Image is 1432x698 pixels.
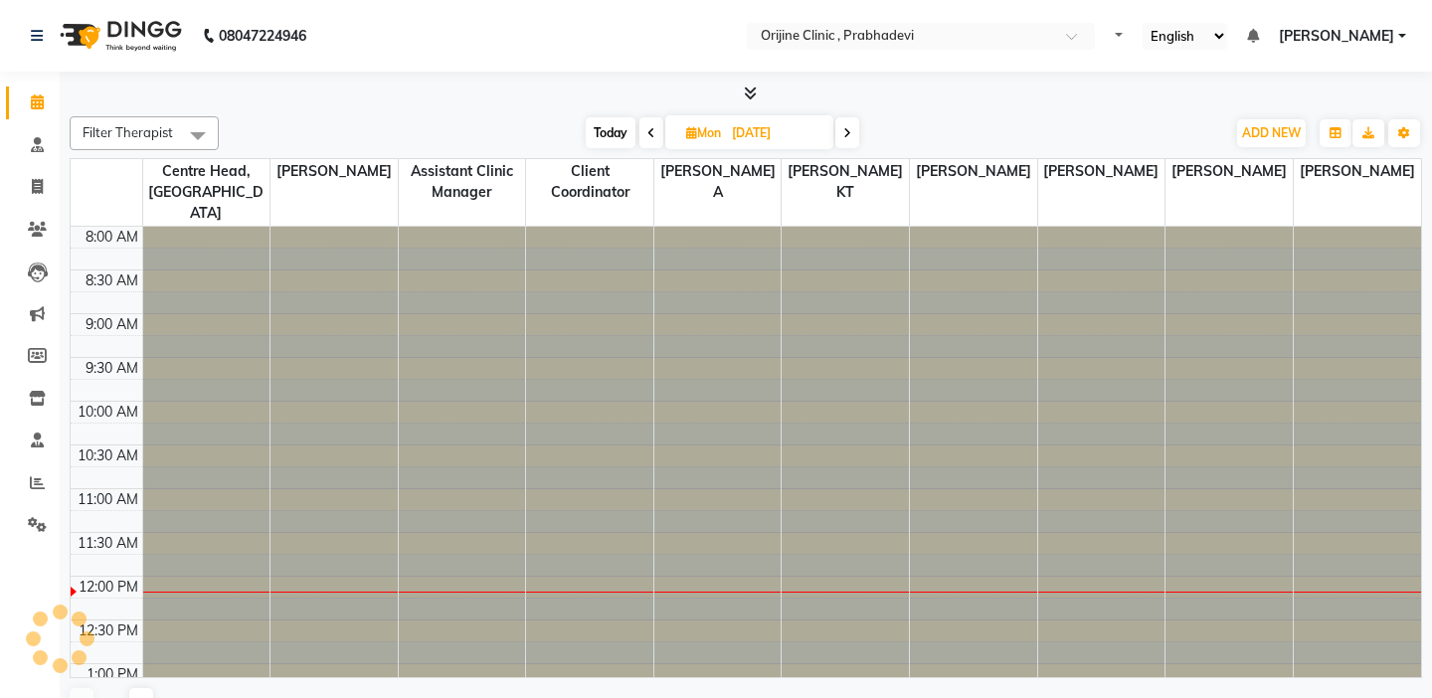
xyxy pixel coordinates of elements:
[83,124,173,140] span: Filter Therapist
[82,227,142,248] div: 8:00 AM
[1165,159,1293,184] span: [PERSON_NAME]
[526,159,653,205] span: Client Coordinator
[83,664,142,685] div: 1:00 PM
[270,159,398,184] span: [PERSON_NAME]
[219,8,306,64] b: 08047224946
[1242,125,1301,140] span: ADD NEW
[681,125,726,140] span: Mon
[82,270,142,291] div: 8:30 AM
[75,620,142,641] div: 12:30 PM
[74,402,142,423] div: 10:00 AM
[586,117,635,148] span: Today
[1294,159,1421,184] span: [PERSON_NAME]
[75,577,142,598] div: 12:00 PM
[74,445,142,466] div: 10:30 AM
[74,489,142,510] div: 11:00 AM
[82,358,142,379] div: 9:30 AM
[654,159,782,205] span: [PERSON_NAME] A
[1038,159,1165,184] span: [PERSON_NAME]
[910,159,1037,184] span: [PERSON_NAME]
[1279,26,1394,47] span: [PERSON_NAME]
[782,159,909,205] span: [PERSON_NAME] KT
[399,159,526,205] span: Assistant Clinic Manager
[1237,119,1306,147] button: ADD NEW
[82,314,142,335] div: 9:00 AM
[51,8,187,64] img: logo
[74,533,142,554] div: 11:30 AM
[726,118,825,148] input: 2025-10-06
[143,159,270,226] span: Centre Head,[GEOGRAPHIC_DATA]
